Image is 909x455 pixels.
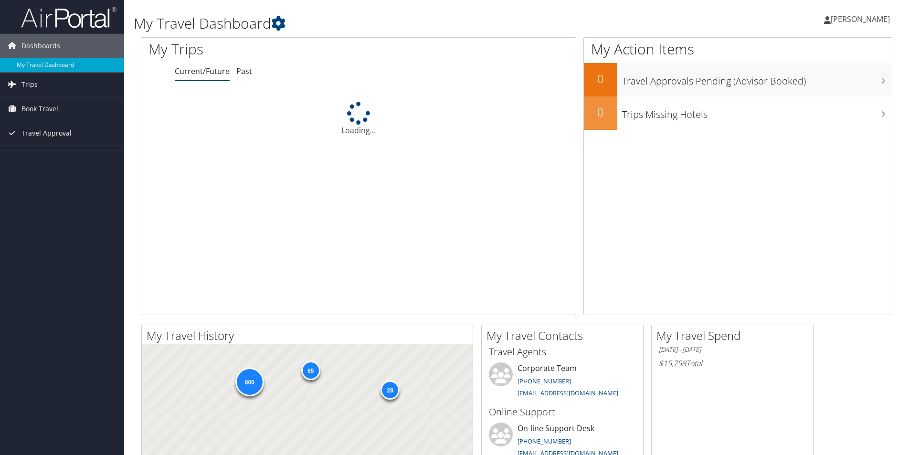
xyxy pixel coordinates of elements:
span: [PERSON_NAME] [831,14,890,24]
h2: 0 [584,71,617,87]
li: Corporate Team [484,362,641,402]
div: 65 [301,361,320,380]
div: 28 [381,381,400,400]
h2: My Travel Spend [656,328,813,344]
a: 0Travel Approvals Pending (Advisor Booked) [584,63,892,96]
span: Dashboards [21,34,60,58]
a: [PERSON_NAME] [824,5,899,33]
h2: 0 [584,104,617,120]
a: Past [236,66,252,76]
span: Travel Approval [21,121,72,145]
h2: My Travel History [147,328,473,344]
img: airportal-logo.png [21,6,116,29]
h6: Total [659,358,806,369]
h6: [DATE] - [DATE] [659,345,806,354]
a: [PHONE_NUMBER] [518,377,571,385]
h3: Travel Agents [489,345,636,359]
span: Trips [21,73,38,96]
h3: Online Support [489,405,636,419]
h3: Travel Approvals Pending (Advisor Booked) [622,70,892,88]
div: Loading... [141,102,576,136]
div: 800 [235,368,264,396]
a: 0Trips Missing Hotels [584,96,892,130]
span: Book Travel [21,97,58,121]
h3: Trips Missing Hotels [622,103,892,121]
h1: My Action Items [584,39,892,59]
a: Current/Future [175,66,230,76]
h1: My Travel Dashboard [134,13,644,33]
a: [EMAIL_ADDRESS][DOMAIN_NAME] [518,389,618,397]
a: [PHONE_NUMBER] [518,437,571,445]
h1: My Trips [148,39,388,59]
span: $15,758 [659,358,686,369]
h2: My Travel Contacts [486,328,643,344]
